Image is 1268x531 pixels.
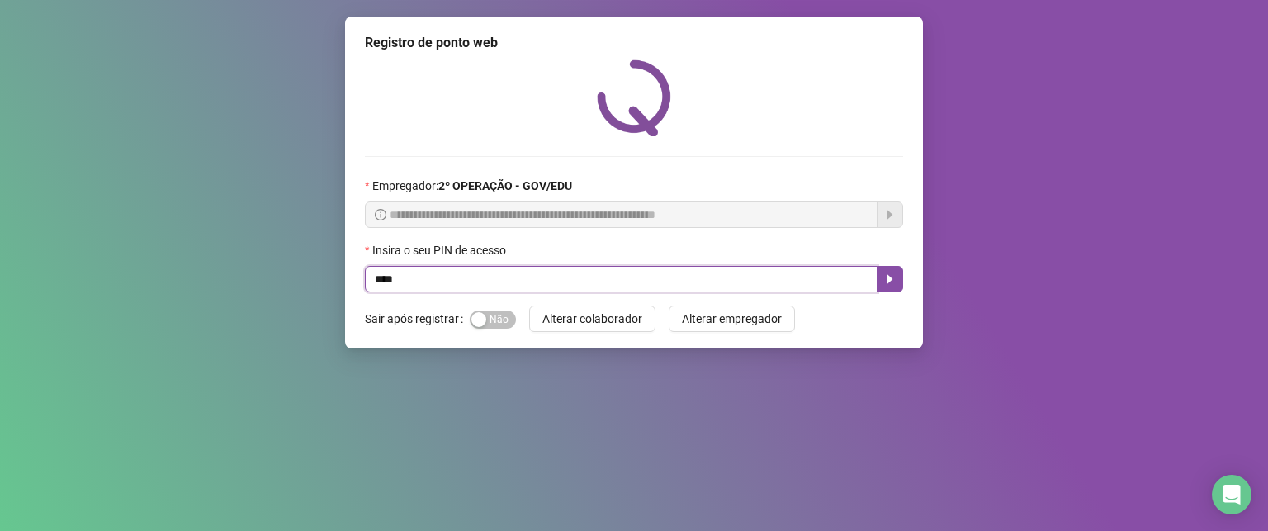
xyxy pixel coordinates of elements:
[1212,475,1251,514] div: Open Intercom Messenger
[529,306,655,332] button: Alterar colaborador
[365,241,517,259] label: Insira o seu PIN de acesso
[438,179,572,192] strong: 2º OPERAÇÃO - GOV/EDU
[682,310,782,328] span: Alterar empregador
[365,306,470,332] label: Sair após registrar
[372,177,572,195] span: Empregador :
[375,209,386,220] span: info-circle
[542,310,642,328] span: Alterar colaborador
[365,33,903,53] div: Registro de ponto web
[669,306,795,332] button: Alterar empregador
[597,59,671,136] img: QRPoint
[883,273,897,286] span: caret-right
